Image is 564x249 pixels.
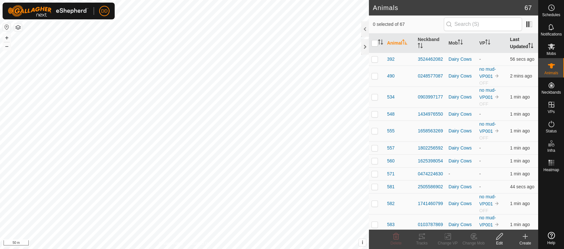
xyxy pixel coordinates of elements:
[435,240,461,246] div: Change VP
[387,200,394,207] span: 582
[449,94,474,100] div: Dairy Cows
[449,200,474,207] div: Dairy Cows
[449,73,474,79] div: Dairy Cows
[507,34,538,53] th: Last Updated
[547,149,555,152] span: Infra
[494,201,499,206] img: to
[449,221,474,228] div: Dairy Cows
[479,229,488,234] span: OFF
[362,240,363,245] span: i
[479,88,496,100] a: no mud-VP001
[461,240,486,246] div: Change Mob
[415,34,446,53] th: Neckband
[8,5,89,17] img: Gallagher Logo
[449,171,474,177] div: -
[402,40,407,46] p-sorticon: Activate to sort
[446,34,477,53] th: Mob
[387,221,394,228] span: 583
[510,94,530,99] span: 1 Oct 2025, 12:41 pm
[418,111,443,118] div: 1434976550
[418,56,443,63] div: 3524462082
[387,158,394,164] span: 560
[479,135,488,140] span: OFF
[479,67,496,79] a: no mud-VP001
[418,158,443,164] div: 1625398054
[479,171,481,176] app-display-virtual-paddock-transition: -
[510,57,535,62] span: 1 Oct 2025, 12:42 pm
[510,171,530,176] span: 1 Oct 2025, 12:42 pm
[494,128,499,133] img: to
[387,94,394,100] span: 534
[479,158,481,163] app-display-virtual-paddock-transition: -
[418,44,423,49] p-sorticon: Activate to sort
[387,145,394,151] span: 557
[541,32,562,36] span: Notifications
[541,90,561,94] span: Neckbands
[510,158,530,163] span: 1 Oct 2025, 12:42 pm
[159,241,183,246] a: Privacy Policy
[547,52,556,56] span: Mobs
[479,121,496,134] a: no mud-VP001
[494,94,499,99] img: to
[101,8,108,15] span: DD
[542,13,560,17] span: Schedules
[418,145,443,151] div: 1802256592
[449,111,474,118] div: Dairy Cows
[373,4,525,12] h2: Animals
[479,101,488,107] span: OFF
[418,94,443,100] div: 0903997177
[391,241,402,245] span: Delete
[544,71,558,75] span: Animals
[528,44,533,49] p-sorticon: Activate to sort
[485,40,490,46] p-sorticon: Activate to sort
[510,111,530,117] span: 1 Oct 2025, 12:41 pm
[510,128,530,133] span: 1 Oct 2025, 12:41 pm
[510,201,530,206] span: 1 Oct 2025, 12:42 pm
[494,222,499,227] img: to
[3,42,11,50] button: –
[479,111,481,117] app-display-virtual-paddock-transition: -
[538,229,564,247] a: Help
[418,221,443,228] div: 0103787869
[479,145,481,150] app-display-virtual-paddock-transition: -
[479,57,481,62] app-display-virtual-paddock-transition: -
[449,183,474,190] div: Dairy Cows
[191,241,210,246] a: Contact Us
[510,222,530,227] span: 1 Oct 2025, 12:41 pm
[547,241,555,245] span: Help
[477,34,507,53] th: VP
[486,240,512,246] div: Edit
[409,240,435,246] div: Tracks
[418,200,443,207] div: 1741460799
[449,128,474,134] div: Dairy Cows
[479,194,496,206] a: no mud-VP001
[494,73,499,78] img: to
[479,215,496,227] a: no mud-VP001
[458,40,463,46] p-sorticon: Activate to sort
[387,128,394,134] span: 555
[3,34,11,42] button: +
[510,145,530,150] span: 1 Oct 2025, 12:41 pm
[418,73,443,79] div: 0248577087
[373,21,444,28] span: 0 selected of 67
[479,80,488,86] span: OFF
[387,56,394,63] span: 392
[479,184,481,189] app-display-virtual-paddock-transition: -
[387,111,394,118] span: 548
[387,73,394,79] span: 490
[449,145,474,151] div: Dairy Cows
[479,208,488,213] span: OFF
[512,240,538,246] div: Create
[418,183,443,190] div: 2505586902
[546,129,557,133] span: Status
[525,3,532,13] span: 67
[3,23,11,31] button: Reset Map
[418,171,443,177] div: 0474224630
[543,168,559,172] span: Heatmap
[14,24,22,31] button: Map Layers
[510,184,535,189] span: 1 Oct 2025, 12:42 pm
[387,183,394,190] span: 581
[387,171,394,177] span: 571
[384,34,415,53] th: Animal
[444,17,522,31] input: Search (S)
